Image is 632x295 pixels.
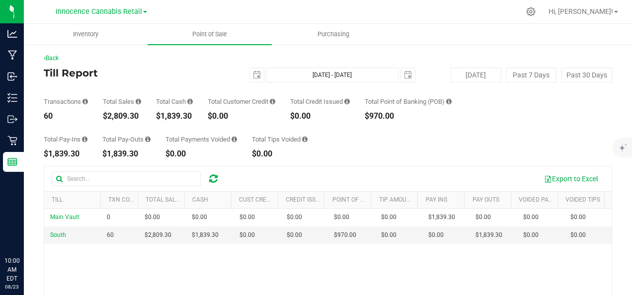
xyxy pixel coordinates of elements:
[252,150,308,158] div: $0.00
[52,171,201,186] input: Search...
[44,68,233,78] h4: Till Report
[156,98,193,105] div: Total Cash
[270,98,275,105] i: Sum of all successful, non-voided payment transaction amounts using account credit as the payment...
[428,213,455,222] span: $1,839.30
[272,24,395,45] a: Purchasing
[379,196,414,203] a: Tip Amount
[102,150,151,158] div: $1,839.30
[24,24,148,45] a: Inventory
[428,230,444,240] span: $0.00
[446,98,452,105] i: Sum of the successful, non-voided point-of-banking payment transaction amounts, both via payment ...
[156,112,193,120] div: $1,839.30
[250,68,264,82] span: select
[7,29,17,39] inline-svg: Analytics
[365,98,452,105] div: Total Point of Banking (POB)
[381,230,396,240] span: $0.00
[44,55,59,62] a: Back
[145,230,171,240] span: $2,809.30
[473,196,499,203] a: Pay Outs
[287,213,302,222] span: $0.00
[290,112,350,120] div: $0.00
[232,136,237,143] i: Sum of all voided payment transaction amounts (excluding tips and transaction fees) within the da...
[56,7,142,16] span: Innocence Cannabis Retail
[146,196,182,203] a: Total Sales
[108,196,142,203] a: TXN Count
[401,68,415,82] span: select
[102,136,151,143] div: Total Pay-Outs
[50,231,66,238] span: South
[165,136,237,143] div: Total Payments Voided
[475,230,502,240] span: $1,839.30
[10,216,40,245] iframe: Resource center
[179,30,240,39] span: Point of Sale
[187,98,193,105] i: Sum of all successful, non-voided cash payment transaction amounts (excluding tips and transactio...
[570,213,586,222] span: $0.00
[192,213,207,222] span: $0.00
[365,112,452,120] div: $970.00
[475,213,491,222] span: $0.00
[302,136,308,143] i: Sum of all tip amounts from voided payment transactions within the date range.
[239,196,275,203] a: Cust Credit
[519,196,571,203] a: Voided Payments
[103,98,141,105] div: Total Sales
[44,150,87,158] div: $1,839.30
[523,230,539,240] span: $0.00
[7,114,17,124] inline-svg: Outbound
[304,30,363,39] span: Purchasing
[239,213,255,222] span: $0.00
[7,50,17,60] inline-svg: Manufacturing
[50,214,79,221] span: Main Vault
[4,283,19,291] p: 08/23
[44,98,88,105] div: Transactions
[7,93,17,103] inline-svg: Inventory
[523,213,539,222] span: $0.00
[52,196,63,203] a: Till
[107,230,114,240] span: 60
[334,213,349,222] span: $0.00
[208,112,275,120] div: $0.00
[136,98,141,105] i: Sum of all successful, non-voided payment transaction amounts (excluding tips and transaction fee...
[82,98,88,105] i: Count of all successful payment transactions, possibly including voids, refunds, and cash-back fr...
[44,136,87,143] div: Total Pay-Ins
[561,68,612,82] button: Past 30 Days
[286,196,327,203] a: Credit Issued
[192,196,208,203] a: Cash
[192,230,219,240] span: $1,839.30
[4,256,19,283] p: 10:00 AM EDT
[165,150,237,158] div: $0.00
[103,112,141,120] div: $2,809.30
[451,68,501,82] button: [DATE]
[570,230,586,240] span: $0.00
[107,213,110,222] span: 0
[290,98,350,105] div: Total Credit Issued
[381,213,396,222] span: $0.00
[565,196,600,203] a: Voided Tips
[239,230,255,240] span: $0.00
[44,112,88,120] div: 60
[148,24,271,45] a: Point of Sale
[549,7,613,15] span: Hi, [PERSON_NAME]!
[60,30,112,39] span: Inventory
[7,136,17,146] inline-svg: Retail
[252,136,308,143] div: Total Tips Voided
[287,230,302,240] span: $0.00
[344,98,350,105] i: Sum of all successful refund transaction amounts from purchase returns resulting in account credi...
[145,136,151,143] i: Sum of all cash pay-outs removed from tills within the date range.
[208,98,275,105] div: Total Customer Credit
[7,157,17,167] inline-svg: Reports
[332,196,403,203] a: Point of Banking (POB)
[7,72,17,81] inline-svg: Inbound
[145,213,160,222] span: $0.00
[538,170,604,187] button: Export to Excel
[525,7,537,16] div: Manage settings
[334,230,356,240] span: $970.00
[426,196,447,203] a: Pay Ins
[506,68,557,82] button: Past 7 Days
[82,136,87,143] i: Sum of all cash pay-ins added to tills within the date range.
